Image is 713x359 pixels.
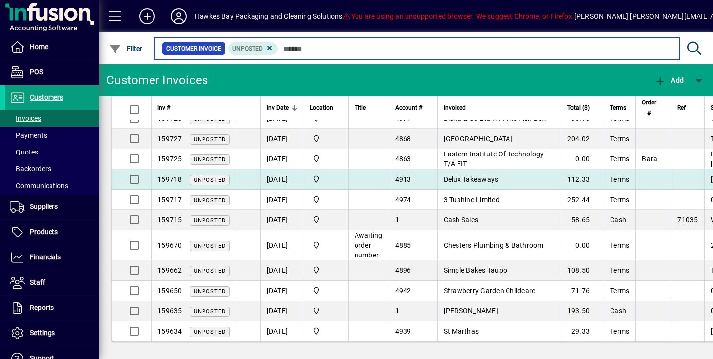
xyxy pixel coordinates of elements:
[157,266,182,274] span: 159662
[395,175,411,183] span: 4913
[163,7,195,25] button: Profile
[194,116,226,122] span: Unposted
[310,326,342,337] span: Central
[107,40,145,57] button: Filter
[30,93,63,101] span: Customers
[610,135,629,143] span: Terms
[5,270,99,295] a: Staff
[310,240,342,251] span: Central
[157,327,182,335] span: 159634
[157,114,182,122] span: 159728
[260,281,304,301] td: [DATE]
[194,288,226,295] span: Unposted
[5,177,99,194] a: Communications
[30,228,58,236] span: Products
[195,8,343,24] div: Hawkes Bay Packaging and Cleaning Solutions
[10,131,47,139] span: Payments
[194,136,226,143] span: Unposted
[157,216,182,224] span: 159715
[610,307,626,315] span: Cash
[444,241,544,249] span: Chesters Plumbing & Bathroom
[157,135,182,143] span: 159727
[395,155,411,163] span: 4863
[610,155,629,163] span: Terms
[157,307,182,315] span: 159635
[5,195,99,219] a: Suppliers
[444,196,500,204] span: 3 Tuahine Limited
[343,12,574,20] span: You are using an unsupported browser. We suggest Chrome, or Firefox.
[677,103,698,113] div: Ref
[5,110,99,127] a: Invoices
[30,203,58,210] span: Suppliers
[157,287,182,295] span: 159650
[310,194,342,205] span: Central
[194,308,226,315] span: Unposted
[610,196,629,204] span: Terms
[157,103,170,113] span: Inv #
[194,268,226,274] span: Unposted
[395,327,411,335] span: 4939
[444,103,466,113] span: Invoiced
[444,150,544,168] span: Eastern Institute Of Technology T/A EIT
[395,287,411,295] span: 4942
[166,44,221,53] span: Customer Invoice
[654,76,684,84] span: Add
[610,175,629,183] span: Terms
[561,210,604,230] td: 58.65
[194,156,226,163] span: Unposted
[10,114,41,122] span: Invoices
[310,154,342,164] span: Central
[642,97,656,119] span: Order #
[610,266,629,274] span: Terms
[355,103,366,113] span: Title
[232,45,263,52] span: Unposted
[5,321,99,346] a: Settings
[157,241,182,249] span: 159670
[10,182,68,190] span: Communications
[194,243,226,249] span: Unposted
[5,245,99,270] a: Financials
[642,97,665,119] div: Order #
[561,321,604,341] td: 29.33
[310,174,342,185] span: Central
[30,68,43,76] span: POS
[260,321,304,341] td: [DATE]
[157,175,182,183] span: 159718
[444,175,499,183] span: Delux Takeaways
[267,103,289,113] span: Inv Date
[5,160,99,177] a: Backorders
[30,278,45,286] span: Staff
[260,190,304,210] td: [DATE]
[228,42,278,55] mat-chip: Customer Invoice Status: Unposted
[677,103,686,113] span: Ref
[444,135,512,143] span: [GEOGRAPHIC_DATA]
[310,133,342,144] span: Central
[194,217,226,224] span: Unposted
[610,241,629,249] span: Terms
[194,197,226,204] span: Unposted
[260,149,304,169] td: [DATE]
[10,148,38,156] span: Quotes
[444,287,536,295] span: Strawberry Garden Childcare
[260,301,304,321] td: [DATE]
[610,327,629,335] span: Terms
[444,103,555,113] div: Invoiced
[355,103,383,113] div: Title
[260,210,304,230] td: [DATE]
[194,329,226,335] span: Unposted
[444,216,479,224] span: Cash Sales
[310,214,342,225] span: Central
[610,216,626,224] span: Cash
[395,266,411,274] span: 4896
[157,103,230,113] div: Inv #
[355,231,383,259] span: Awaiting order number
[395,307,399,315] span: 1
[30,253,61,261] span: Financials
[561,301,604,321] td: 193.50
[444,307,498,315] span: [PERSON_NAME]
[561,149,604,169] td: 0.00
[5,296,99,320] a: Reports
[561,129,604,149] td: 204.02
[267,103,298,113] div: Inv Date
[444,327,479,335] span: St Marthas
